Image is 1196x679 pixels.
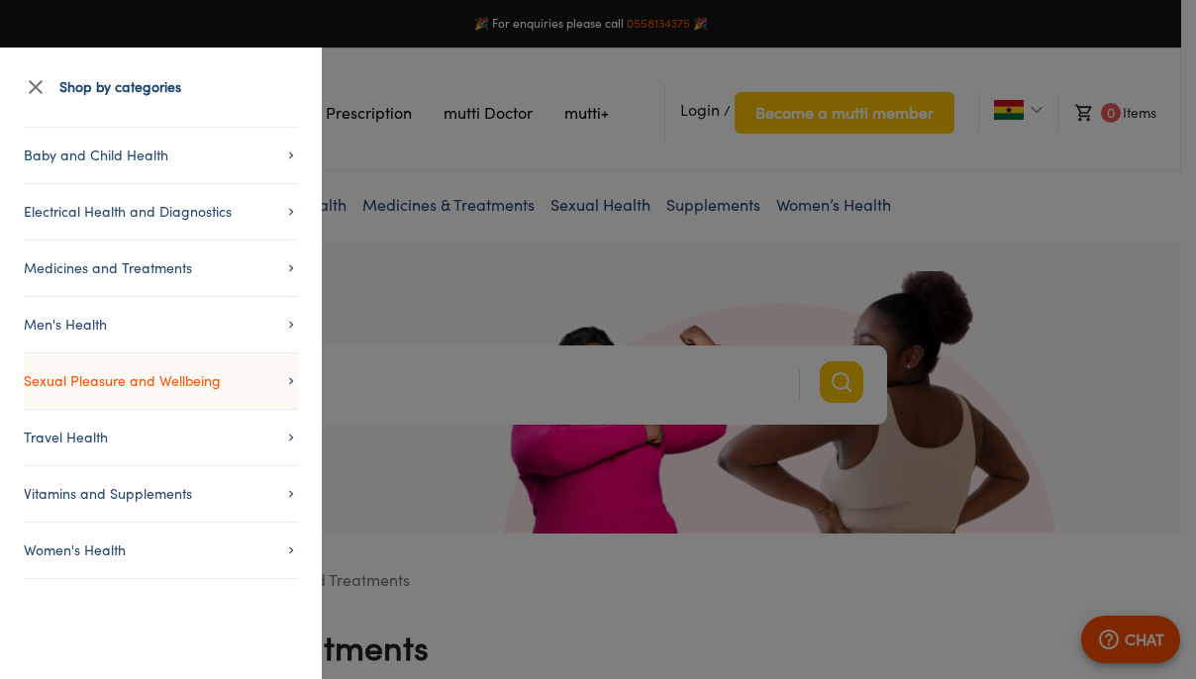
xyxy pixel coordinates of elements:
span: Travel Health [24,426,298,449]
span: Men's Health [24,313,298,337]
span: Medicines and Treatments [24,256,298,280]
span: Women's Health [24,538,298,562]
span: Electrical Health and Diagnostics [24,200,298,224]
p: Shop by categories [59,77,181,96]
span: Baby and Child Health [24,144,298,167]
span: Vitamins and Supplements [24,482,298,506]
span: Sexual Pleasure and Wellbeing [24,369,298,393]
